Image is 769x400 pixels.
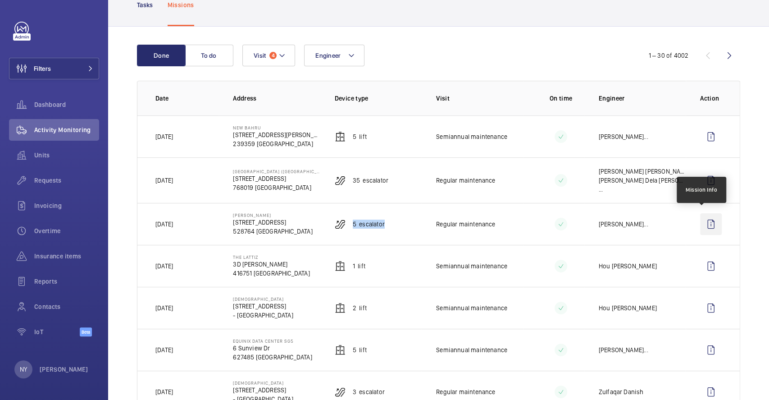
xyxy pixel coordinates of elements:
[353,303,367,313] p: 2 Lift
[233,386,293,395] p: [STREET_ADDRESS]
[436,345,507,354] p: Semiannual maintenance
[155,220,173,229] p: [DATE]
[436,220,495,229] p: Regular maintenance
[233,269,309,278] p: 416751 [GEOGRAPHIC_DATA]
[233,344,312,353] p: 6 Sunview Dr
[233,94,320,103] p: Address
[34,64,51,73] span: Filters
[233,254,309,260] p: The Lattiz
[599,345,648,354] div: ...
[436,387,495,396] p: Regular maintenance
[599,132,648,141] div: ...
[155,345,173,354] p: [DATE]
[233,227,312,236] p: 528764 [GEOGRAPHIC_DATA]
[34,100,99,109] span: Dashboard
[353,132,367,141] p: 5 Lift
[40,365,88,374] p: [PERSON_NAME]
[34,125,99,134] span: Activity Monitoring
[537,94,584,103] p: On time
[233,125,320,130] p: New Bahru
[9,58,99,79] button: Filters
[233,296,293,302] p: [DEMOGRAPHIC_DATA]
[648,51,688,60] div: 1 – 30 of 4002
[233,311,293,320] p: - [GEOGRAPHIC_DATA]
[599,345,644,354] p: [PERSON_NAME]
[185,45,233,66] button: To do
[436,176,495,185] p: Regular maintenance
[155,132,173,141] p: [DATE]
[233,380,293,386] p: [DEMOGRAPHIC_DATA]
[353,176,388,185] p: 35 Escalator
[335,261,346,271] img: elevator.svg
[155,176,173,185] p: [DATE]
[599,220,644,229] p: [PERSON_NAME]
[34,252,99,261] span: Insurance items
[233,302,293,311] p: [STREET_ADDRESS]
[436,132,507,141] p: Semiannual maintenance
[155,387,173,396] p: [DATE]
[304,45,364,66] button: Engineer
[20,365,27,374] p: NY
[335,386,346,397] img: escalator.svg
[436,303,507,313] p: Semiannual maintenance
[80,327,92,336] span: Beta
[436,262,507,271] p: Semiannual maintenance
[233,130,320,139] p: [STREET_ADDRESS][PERSON_NAME]
[599,303,657,313] p: Hou [PERSON_NAME]
[168,0,194,9] p: Missions
[599,262,657,271] p: Hou [PERSON_NAME]
[34,327,80,336] span: IoT
[34,151,99,160] span: Units
[353,387,385,396] p: 3 Escalator
[686,186,717,194] div: Mission Info
[155,262,173,271] p: [DATE]
[335,131,346,142] img: elevator.svg
[700,94,722,103] p: Action
[34,277,99,286] span: Reports
[233,139,320,148] p: 239359 [GEOGRAPHIC_DATA]
[155,303,173,313] p: [DATE]
[353,345,367,354] p: 5 Lift
[233,218,312,227] p: [STREET_ADDRESS]
[34,302,99,311] span: Contacts
[335,219,346,230] img: escalator.svg
[242,45,295,66] button: Visit4
[599,167,686,194] div: ...
[137,45,186,66] button: Done
[34,201,99,210] span: Invoicing
[436,94,523,103] p: Visit
[599,94,686,103] p: Engineer
[233,169,320,174] p: [GEOGRAPHIC_DATA] ([GEOGRAPHIC_DATA])
[599,176,686,185] p: [PERSON_NAME] Dela [PERSON_NAME]
[34,226,99,235] span: Overtime
[335,175,346,186] img: escalator.svg
[155,94,218,103] p: Date
[599,220,648,229] div: ...
[233,353,312,362] p: 627485 [GEOGRAPHIC_DATA]
[353,262,365,271] p: 1 Lift
[599,132,644,141] p: [PERSON_NAME]
[34,176,99,185] span: Requests
[599,387,644,396] p: Zulfaqar Danish
[254,52,266,59] span: Visit
[335,94,422,103] p: Device type
[233,174,320,183] p: [STREET_ADDRESS]
[233,260,309,269] p: 3D [PERSON_NAME]
[269,52,277,59] span: 4
[233,338,312,344] p: Equinix Data Center SG5
[233,212,312,218] p: [PERSON_NAME]
[233,183,320,192] p: 768019 [GEOGRAPHIC_DATA]
[353,220,385,229] p: 5 Escalator
[315,52,341,59] span: Engineer
[599,167,686,176] p: [PERSON_NAME] [PERSON_NAME] ,
[137,0,153,9] p: Tasks
[335,303,346,313] img: elevator.svg
[335,345,346,355] img: elevator.svg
